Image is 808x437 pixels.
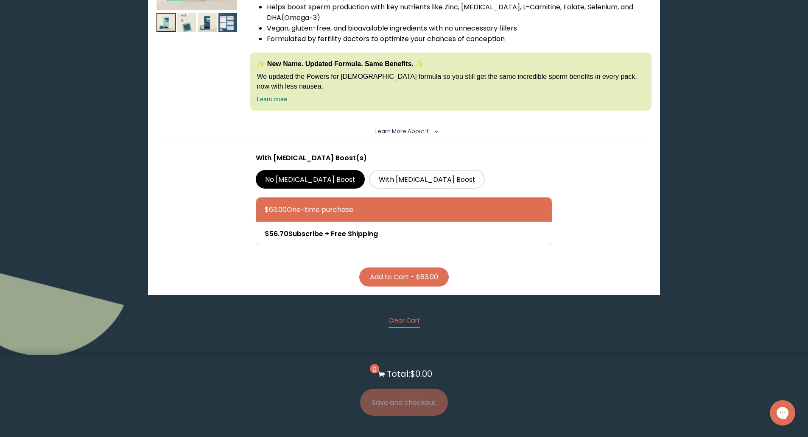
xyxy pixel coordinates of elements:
p: With [MEDICAL_DATA] Boost(s) [256,153,553,163]
p: Total: $0.00 [387,367,432,380]
button: Add to Cart - $63.00 [359,267,449,287]
button: Clear Cart [389,316,420,328]
span: 0 [370,364,379,373]
img: thumbnail image [157,13,176,32]
a: Learn more [257,96,287,103]
img: thumbnail image [218,13,238,32]
li: Helps boost sperm production with key nutrients like Zinc, [MEDICAL_DATA], L-Carnitine, Folate, S... [267,2,651,23]
i: < [431,129,439,134]
span: Learn More About it [375,128,428,135]
button: Save and checkout [360,389,448,416]
p: We updated the Powers for [DEMOGRAPHIC_DATA] formula so you still get the same incredible sperm b... [257,72,644,91]
img: thumbnail image [198,13,217,32]
strong: ✨ New Name. Updated Formula. Same Benefits. ✨ [257,60,424,67]
li: Vegan, gluten-free, and bioavailable ingredients with no unnecessary fillers [267,23,651,33]
summary: Learn More About it < [375,128,433,135]
li: Formulated by fertility doctors to optimize your chances of conception [267,33,651,44]
label: No [MEDICAL_DATA] Boost [256,170,365,189]
label: With [MEDICAL_DATA] Boost [369,170,485,189]
img: thumbnail image [177,13,196,32]
iframe: Gorgias live chat messenger [766,397,800,429]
